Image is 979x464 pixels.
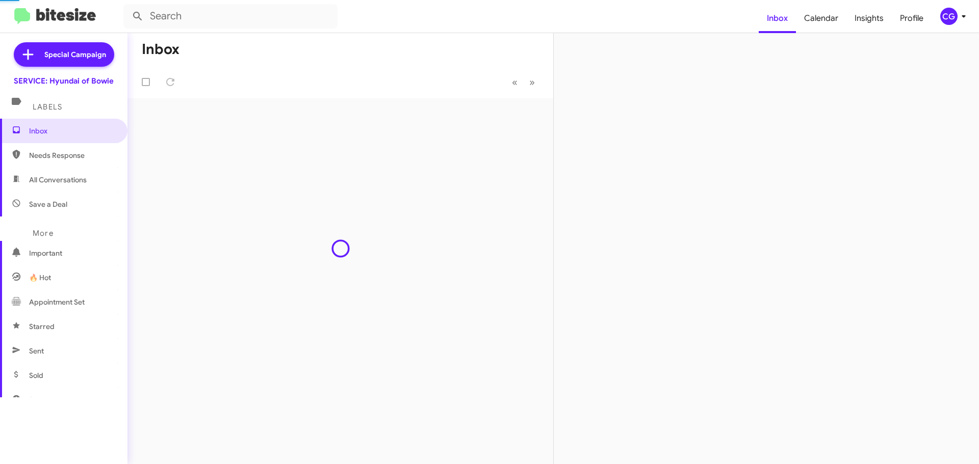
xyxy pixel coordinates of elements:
button: Previous [506,72,524,93]
span: More [33,229,54,238]
input: Search [123,4,338,29]
span: Sent [29,346,44,356]
div: CG [940,8,958,25]
span: Special Campaign [44,49,106,60]
div: SERVICE: Hyundai of Bowie [14,76,114,86]
span: Needs Response [29,150,116,160]
button: Next [523,72,541,93]
span: Important [29,248,116,258]
a: Inbox [759,4,796,33]
span: » [529,76,535,89]
span: Inbox [29,126,116,136]
a: Profile [892,4,932,33]
h1: Inbox [142,41,179,58]
span: 🔥 Hot [29,272,51,283]
span: Appointment Set [29,297,85,307]
button: CG [932,8,968,25]
nav: Page navigation example [506,72,541,93]
span: « [512,76,518,89]
a: Calendar [796,4,846,33]
span: Save a Deal [29,199,67,209]
a: Insights [846,4,892,33]
span: Labels [33,102,62,112]
span: Starred [29,321,55,332]
span: Sold [29,370,43,380]
span: All Conversations [29,175,87,185]
span: Sold Responded [29,395,83,405]
a: Special Campaign [14,42,114,67]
